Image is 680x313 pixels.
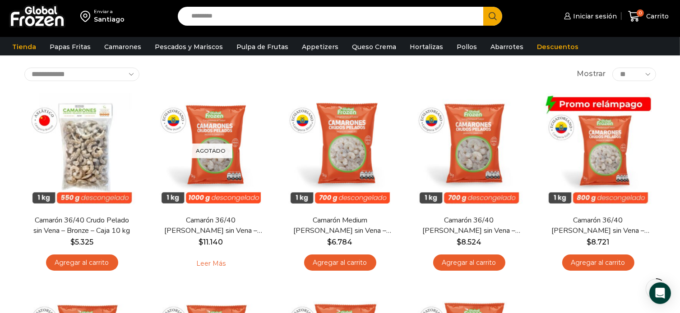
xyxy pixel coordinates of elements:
[562,7,617,25] a: Iniciar sesión
[328,238,332,246] span: $
[297,38,343,55] a: Appetizers
[304,254,376,271] a: Agregar al carrito: “Camarón Medium Crudo Pelado sin Vena - Silver - Caja 10 kg”
[562,254,634,271] a: Agregar al carrito: “Camarón 36/40 Crudo Pelado sin Vena - Gold - Caja 10 kg”
[70,238,93,246] bdi: 5.325
[80,9,94,24] img: address-field-icon.svg
[347,38,401,55] a: Queso Crema
[30,215,134,236] a: Camarón 36/40 Crudo Pelado sin Vena – Bronze – Caja 10 kg
[546,215,650,236] a: Camarón 36/40 [PERSON_NAME] sin Vena – Gold – Caja 10 kg
[587,238,610,246] bdi: 8.721
[577,69,606,79] span: Mostrar
[46,254,118,271] a: Agregar al carrito: “Camarón 36/40 Crudo Pelado sin Vena - Bronze - Caja 10 kg”
[199,238,204,246] span: $
[232,38,293,55] a: Pulpa de Frutas
[150,38,227,55] a: Pescados y Mariscos
[532,38,583,55] a: Descuentos
[483,7,502,26] button: Search button
[457,238,481,246] bdi: 8.524
[405,38,448,55] a: Hortalizas
[587,238,592,246] span: $
[94,15,125,24] div: Santiago
[637,9,644,17] span: 0
[486,38,528,55] a: Abarrotes
[94,9,125,15] div: Enviar a
[159,215,263,236] a: Camarón 36/40 [PERSON_NAME] sin Vena – Super Prime – Caja 10 kg
[199,238,223,246] bdi: 11.140
[644,12,669,21] span: Carrito
[433,254,505,271] a: Agregar al carrito: “Camarón 36/40 Crudo Pelado sin Vena - Silver - Caja 10 kg”
[182,254,240,273] a: Leé más sobre “Camarón 36/40 Crudo Pelado sin Vena - Super Prime - Caja 10 kg”
[626,6,671,27] a: 0 Carrito
[571,12,617,21] span: Iniciar sesión
[100,38,146,55] a: Camarones
[457,238,461,246] span: $
[417,215,521,236] a: Camarón 36/40 [PERSON_NAME] sin Vena – Silver – Caja 10 kg
[45,38,95,55] a: Papas Fritas
[190,143,232,158] p: Agotado
[328,238,353,246] bdi: 6.784
[70,238,75,246] span: $
[24,68,139,81] select: Pedido de la tienda
[8,38,41,55] a: Tienda
[649,282,671,304] div: Open Intercom Messenger
[452,38,481,55] a: Pollos
[288,215,392,236] a: Camarón Medium [PERSON_NAME] sin Vena – Silver – Caja 10 kg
